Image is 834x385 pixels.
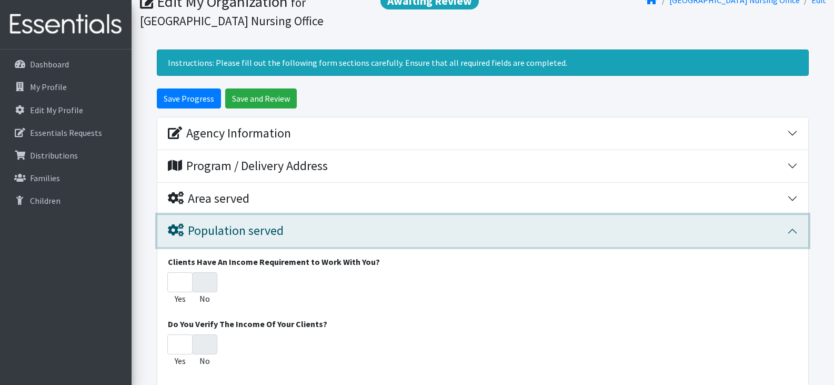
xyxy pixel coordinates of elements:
p: Edit My Profile [30,105,83,115]
a: Families [4,167,127,189]
div: Agency Information [168,126,291,141]
button: Population served [157,215,808,247]
label: Do You Verify The Income Of Your Clients? [168,318,327,330]
label: Yes [175,292,186,305]
img: HumanEssentials [4,7,127,42]
button: Program / Delivery Address [157,150,808,182]
button: Agency Information [157,117,808,150]
p: Families [30,173,60,183]
div: Program / Delivery Address [168,159,328,174]
p: Essentials Requests [30,127,102,138]
a: Dashboard [4,54,127,75]
div: Area served [168,191,249,206]
a: My Profile [4,76,127,97]
a: Essentials Requests [4,122,127,143]
a: Distributions [4,145,127,166]
input: Save Progress [157,88,221,108]
p: Dashboard [30,59,69,70]
p: My Profile [30,82,67,92]
a: Children [4,190,127,211]
input: Save and Review [225,88,297,108]
label: Clients Have An Income Requirement to Work With You? [168,255,380,268]
div: Population served [168,223,284,239]
div: Instructions: Please fill out the following form sections carefully. Ensure that all required fie... [157,50,809,76]
p: Distributions [30,150,78,161]
label: No [199,292,210,305]
label: Yes [175,354,186,367]
button: Area served [157,183,808,215]
p: Children [30,195,61,206]
label: No [199,354,210,367]
a: Edit My Profile [4,100,127,121]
